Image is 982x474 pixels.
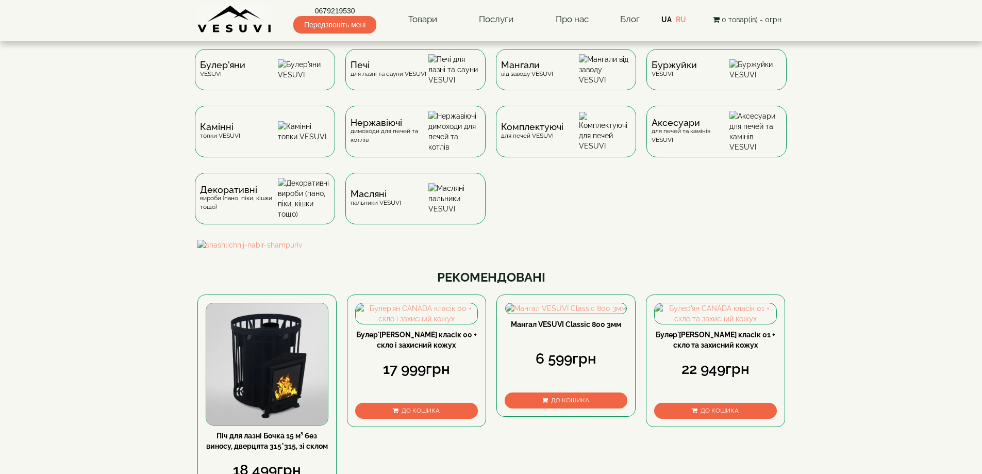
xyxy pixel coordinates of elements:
[505,393,627,408] button: До кошика
[654,403,777,419] button: До кошика
[190,173,340,240] a: Декоративнівироби (пано, піки, кішки тощо) Декоративні вироби (пано, піки, кішки тощо)
[278,121,330,142] img: Камінні топки VESUVI
[505,349,627,369] div: 6 599грн
[652,61,697,69] span: Буржуйки
[278,178,330,219] img: Декоративні вироби (пано, піки, кішки тощо)
[641,49,792,106] a: БуржуйкиVESUVI Буржуйки VESUVI
[661,15,672,24] a: UA
[402,407,440,414] span: До кошика
[579,54,631,85] img: Мангали від заводу VESUVI
[729,59,781,80] img: Буржуйки VESUVI
[351,190,401,198] span: Масляні
[710,14,785,25] button: 0 товар(ів) - 0грн
[355,359,478,380] div: 17 999грн
[278,59,330,80] img: Булер'яни VESUVI
[652,119,729,144] div: для печей та камінів VESUVI
[656,331,775,349] a: Булер'[PERSON_NAME] класік 01 + скло та захисний кожух
[579,112,631,151] img: Комплектуючі для печей VESUVI
[351,61,426,78] div: для лазні та сауни VESUVI
[340,49,491,106] a: Печідля лазні та сауни VESUVI Печі для лазні та сауни VESUVI
[356,331,477,349] a: Булер'[PERSON_NAME] класік 00 + скло і захисний кожух
[701,407,739,414] span: До кошика
[428,54,480,85] img: Печі для лазні та сауни VESUVI
[398,8,447,31] a: Товари
[200,186,278,194] span: Декоративні
[722,15,781,24] span: 0 товар(ів) - 0грн
[655,303,776,324] img: Булер'ян CANADA класік 01 + скло та захисний кожух
[620,14,640,24] a: Блог
[293,6,376,16] a: 0679219530
[428,111,480,152] img: Нержавіючі димоходи для печей та котлів
[351,190,401,207] div: пальники VESUVI
[190,49,340,106] a: Булер'яниVESUVI Булер'яни VESUVI
[654,359,777,380] div: 22 949грн
[293,16,376,34] span: Передзвоніть мені
[355,403,478,419] button: До кошика
[190,106,340,173] a: Каміннітопки VESUVI Камінні топки VESUVI
[501,123,563,131] span: Комплектуючі
[197,240,785,250] img: shashlichnij-nabir-shampuriv
[428,183,480,214] img: Масляні пальники VESUVI
[551,397,589,404] span: До кошика
[652,119,729,127] span: Аксесуари
[351,119,428,144] div: димоходи для печей та котлів
[200,186,278,211] div: вироби (пано, піки, кішки тощо)
[351,61,426,69] span: Печі
[206,432,328,450] a: Піч для лазні Бочка 15 м³ без виносу, дверцята 315*315, зі склом
[469,8,524,31] a: Послуги
[729,111,781,152] img: Аксесуари для печей та камінів VESUVI
[340,106,491,173] a: Нержавіючідимоходи для печей та котлів Нержавіючі димоходи для печей та котлів
[351,119,428,127] span: Нержавіючі
[206,303,328,425] img: Піч для лазні Бочка 15 м³ без виносу, дверцята 315*315, зі склом
[506,303,626,314] img: Мангал VESUVI Classic 800 3мм
[501,61,553,69] span: Мангали
[641,106,792,173] a: Аксесуаридля печей та камінів VESUVI Аксесуари для печей та камінів VESUVI
[652,61,697,78] div: VESUVI
[511,320,621,329] a: Мангал VESUVI Classic 800 3мм
[501,123,563,140] div: для печей VESUVI
[491,106,641,173] a: Комплектуючідля печей VESUVI Комплектуючі для печей VESUVI
[200,61,245,78] div: VESUVI
[200,61,245,69] span: Булер'яни
[676,15,686,24] a: RU
[200,123,240,140] div: топки VESUVI
[197,5,272,34] img: Завод VESUVI
[356,303,477,324] img: Булер'ян CANADA класік 00 + скло і захисний кожух
[340,173,491,240] a: Масляніпальники VESUVI Масляні пальники VESUVI
[200,123,240,131] span: Камінні
[545,8,599,31] a: Про нас
[501,61,553,78] div: від заводу VESUVI
[491,49,641,106] a: Мангаливід заводу VESUVI Мангали від заводу VESUVI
